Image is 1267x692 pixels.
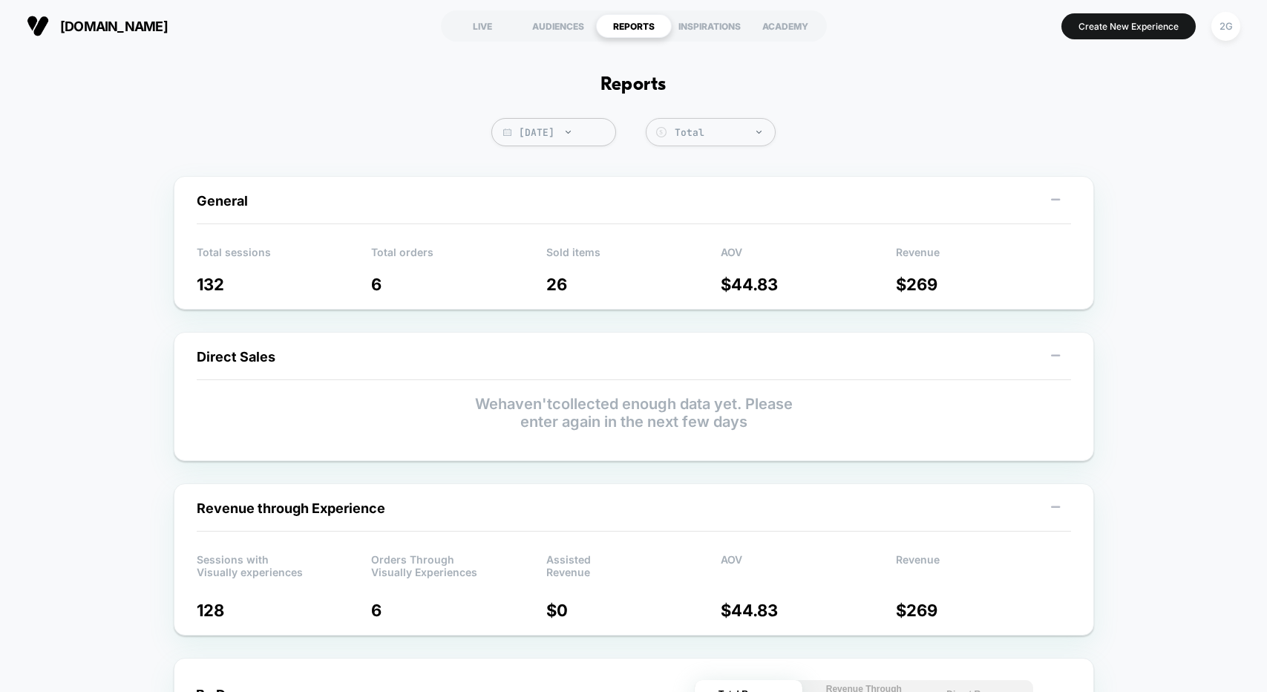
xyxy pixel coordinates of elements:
[546,601,721,620] p: $ 0
[546,275,721,294] p: 26
[371,246,546,268] p: Total orders
[896,275,1071,294] p: $ 269
[197,193,248,209] span: General
[1211,12,1240,41] div: 2G
[22,14,172,38] button: [DOMAIN_NAME]
[197,395,1071,431] p: We haven't collected enough data yet. Please enter again in the next few days
[27,15,49,37] img: Visually logo
[600,74,666,96] h1: Reports
[1061,13,1196,39] button: Create New Experience
[721,275,896,294] p: $ 44.83
[60,19,168,34] span: [DOMAIN_NAME]
[747,14,823,38] div: ACADEMY
[896,553,1071,575] p: Revenue
[546,246,721,268] p: Sold items
[197,553,372,575] p: Sessions with Visually experiences
[659,128,663,136] tspan: $
[1207,11,1245,42] button: 2G
[546,553,721,575] p: Assisted Revenue
[675,126,767,139] div: Total
[520,14,596,38] div: AUDIENCES
[197,275,372,294] p: 132
[197,500,385,516] span: Revenue through Experience
[371,553,546,575] p: Orders Through Visually Experiences
[445,14,520,38] div: LIVE
[566,131,571,134] img: end
[197,601,372,620] p: 128
[721,553,896,575] p: AOV
[371,601,546,620] p: 6
[197,246,372,268] p: Total sessions
[756,131,762,134] img: end
[596,14,672,38] div: REPORTS
[371,275,546,294] p: 6
[672,14,747,38] div: INSPIRATIONS
[721,246,896,268] p: AOV
[896,601,1071,620] p: $ 269
[896,246,1071,268] p: Revenue
[491,118,616,146] span: [DATE]
[503,128,511,136] img: calendar
[721,601,896,620] p: $ 44.83
[197,349,275,365] span: Direct Sales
